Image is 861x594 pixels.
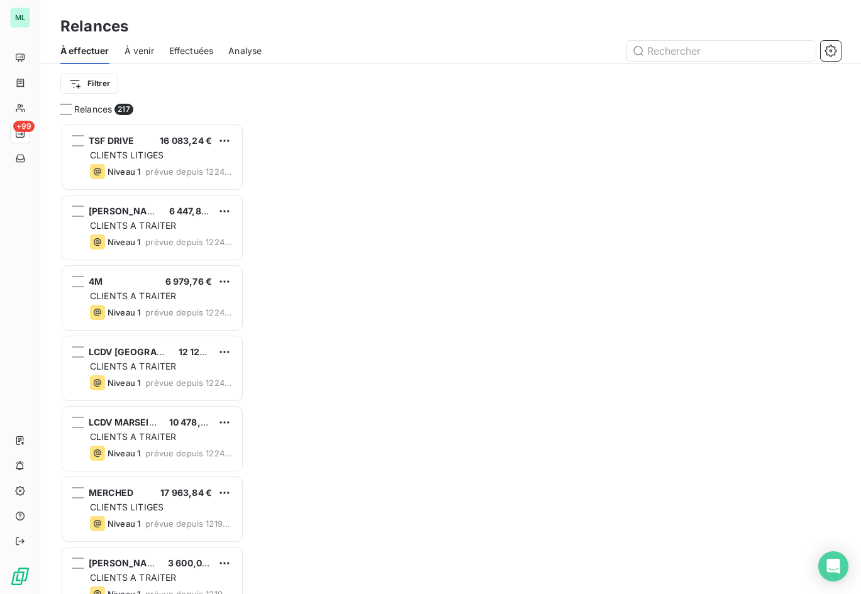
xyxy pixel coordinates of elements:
span: 4M [89,276,103,287]
h3: Relances [60,15,128,38]
span: +99 [13,121,35,132]
span: Niveau 1 [108,237,140,247]
span: 6 447,88 € [169,206,216,216]
span: [PERSON_NAME] [89,206,164,216]
span: Niveau 1 [108,448,140,458]
span: Niveau 1 [108,519,140,529]
button: Filtrer [60,74,118,94]
span: prévue depuis 1224 jours [145,378,232,388]
span: Niveau 1 [108,378,140,388]
input: Rechercher [627,41,816,61]
span: CLIENTS LITIGES [90,150,164,160]
span: 217 [114,104,133,115]
span: CLIENTS A TRAITER [90,431,177,442]
span: [PERSON_NAME] [89,558,164,568]
span: CLIENTS A TRAITER [90,220,177,231]
span: 16 083,24 € [160,135,212,146]
span: prévue depuis 1224 jours [145,237,232,247]
div: grid [60,123,244,594]
span: 12 123,60 € [179,346,229,357]
span: LCDV MARSEILLE 2 [89,417,172,427]
span: prévue depuis 1224 jours [145,307,232,317]
span: Analyse [228,45,262,57]
span: 17 963,84 € [160,487,212,498]
span: MERCHED [89,487,133,498]
span: 6 979,76 € [165,276,213,287]
span: Effectuées [169,45,214,57]
span: prévue depuis 1224 jours [145,167,232,177]
span: Niveau 1 [108,307,140,317]
span: prévue depuis 1224 jours [145,448,232,458]
span: CLIENTS A TRAITER [90,290,177,301]
img: Logo LeanPay [10,566,30,586]
span: Relances [74,103,112,116]
span: CLIENTS A TRAITER [90,572,177,583]
span: 10 478,80 € [169,417,221,427]
span: À venir [125,45,154,57]
span: Niveau 1 [108,167,140,177]
span: LCDV [GEOGRAPHIC_DATA] [89,346,208,357]
span: prévue depuis 1219 jours [145,519,232,529]
span: CLIENTS LITIGES [90,502,164,512]
div: ML [10,8,30,28]
span: 3 600,00 € [168,558,216,568]
span: CLIENTS A TRAITER [90,361,177,371]
span: TSF DRIVE [89,135,134,146]
span: À effectuer [60,45,109,57]
div: Open Intercom Messenger [818,551,848,581]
